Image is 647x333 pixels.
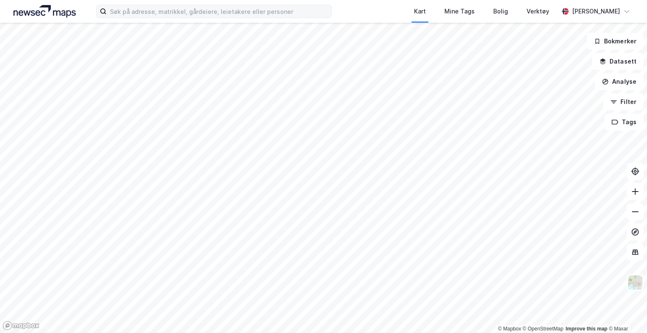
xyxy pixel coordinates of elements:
div: Mine Tags [444,6,475,16]
div: Bolig [493,6,508,16]
div: Kart [414,6,426,16]
div: Verktøy [527,6,549,16]
img: logo.a4113a55bc3d86da70a041830d287a7e.svg [13,5,76,18]
div: [PERSON_NAME] [572,6,620,16]
input: Søk på adresse, matrikkel, gårdeiere, leietakere eller personer [107,5,332,18]
iframe: Chat Widget [605,293,647,333]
